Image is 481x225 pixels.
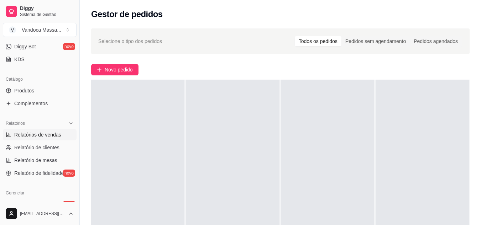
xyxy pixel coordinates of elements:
[295,36,341,46] div: Todos os pedidos
[9,26,16,33] span: V
[3,199,77,210] a: Entregadoresnovo
[14,56,25,63] span: KDS
[341,36,410,46] div: Pedidos sem agendamento
[3,74,77,85] div: Catálogo
[14,201,44,208] span: Entregadores
[3,155,77,166] a: Relatório de mesas
[91,9,163,20] h2: Gestor de pedidos
[14,131,61,138] span: Relatórios de vendas
[3,98,77,109] a: Complementos
[14,157,57,164] span: Relatório de mesas
[91,64,138,75] button: Novo pedido
[3,205,77,222] button: [EMAIL_ADDRESS][DOMAIN_NAME]
[3,129,77,140] a: Relatórios de vendas
[20,5,74,12] span: Diggy
[3,167,77,179] a: Relatório de fidelidadenovo
[3,54,77,65] a: KDS
[14,144,59,151] span: Relatório de clientes
[3,187,77,199] div: Gerenciar
[97,67,102,72] span: plus
[14,87,34,94] span: Produtos
[98,37,162,45] span: Selecione o tipo dos pedidos
[3,41,77,52] a: Diggy Botnovo
[20,211,65,216] span: [EMAIL_ADDRESS][DOMAIN_NAME]
[3,142,77,153] a: Relatório de clientes
[105,66,133,74] span: Novo pedido
[3,23,77,37] button: Select a team
[3,85,77,96] a: Produtos
[14,100,48,107] span: Complementos
[14,43,36,50] span: Diggy Bot
[14,170,64,177] span: Relatório de fidelidade
[20,12,74,17] span: Sistema de Gestão
[6,120,25,126] span: Relatórios
[22,26,61,33] div: Vandoca Massa ...
[410,36,462,46] div: Pedidos agendados
[3,3,77,20] a: DiggySistema de Gestão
